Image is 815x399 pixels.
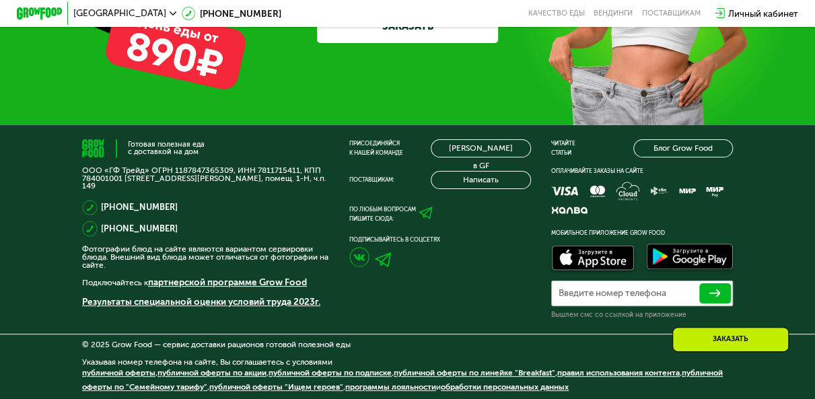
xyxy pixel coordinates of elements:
div: © 2025 Grow Food — сервис доставки рационов готовой полезной еды [82,341,733,349]
div: По любым вопросам пишите сюда: [349,205,416,223]
label: Введите номер телефона [559,290,666,296]
div: Мобильное приложение Grow Food [551,229,733,238]
div: Подписывайтесь в соцсетях [349,235,531,244]
span: [GEOGRAPHIC_DATA] [73,9,166,17]
a: Вендинги [594,9,633,17]
a: публичной оферты по подписке [269,368,392,377]
p: ООО «ГФ Трейд» ОГРН 1187847365309, ИНН 7811715411, КПП 784001001 [STREET_ADDRESS][PERSON_NAME], п... [82,167,329,190]
a: Качество еды [528,9,585,17]
a: публичной оферты [82,368,155,377]
a: [PHONE_NUMBER] [101,222,178,235]
a: [PHONE_NUMBER] [182,7,281,20]
a: публичной оферты по "Семейному тарифу" [82,368,723,391]
span: , , , , , , , и [82,368,723,391]
a: Блог Grow Food [633,139,733,157]
a: публичной оферты по линейке "Breakfast" [394,368,555,377]
a: партнерской программе Grow Food [148,277,307,287]
p: Фотографии блюд на сайте являются вариантом сервировки блюда. Внешний вид блюда может отличаться ... [82,246,329,269]
div: Поставщикам: [349,176,394,184]
div: поставщикам [642,9,701,17]
a: программы лояльности [345,382,436,392]
a: Результаты специальной оценки условий труда 2023г. [82,296,320,307]
div: Вышлем смс со ссылкой на приложение [551,311,733,320]
img: Доступно в Google Play [643,242,736,274]
a: правил использования контента [557,368,680,377]
div: Готовая полезная еда с доставкой на дом [128,141,205,156]
a: [PHONE_NUMBER] [101,201,178,214]
a: обработки персональных данных [441,382,569,392]
div: Заказать [672,327,789,352]
a: публичной оферты по акции [157,368,267,377]
div: Читайте статьи [551,139,575,157]
p: Подключайтесь к [82,275,329,289]
a: публичной оферты "Ищем героев" [209,382,343,392]
a: [PERSON_NAME] в GF [431,139,530,157]
div: Личный кабинет [728,7,798,20]
div: Оплачивайте заказы на сайте [551,167,733,176]
button: Написать [431,171,530,189]
div: Присоединяйся к нашей команде [349,139,403,157]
